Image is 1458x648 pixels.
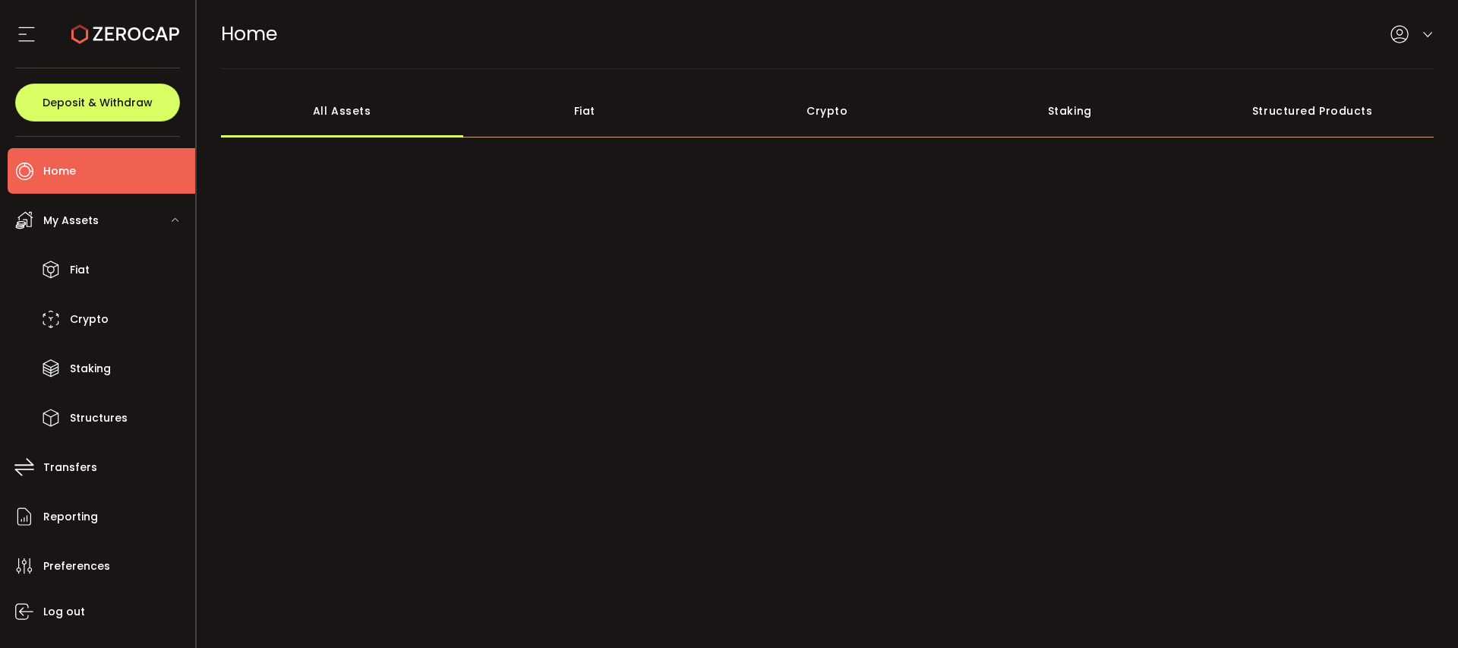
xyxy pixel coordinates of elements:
span: Log out [43,601,85,623]
span: Preferences [43,555,110,577]
div: Crypto [706,84,949,138]
div: Structured Products [1191,84,1434,138]
span: My Assets [43,210,99,232]
span: Deposit & Withdraw [43,97,153,108]
span: Reporting [43,506,98,528]
div: Fiat [463,84,706,138]
button: Deposit & Withdraw [15,84,180,122]
div: Staking [948,84,1191,138]
span: Home [221,21,277,47]
span: Home [43,160,76,182]
span: Fiat [70,259,90,281]
span: Structures [70,407,128,429]
span: Transfers [43,457,97,479]
span: Crypto [70,308,109,330]
div: All Assets [221,84,464,138]
span: Staking [70,358,111,380]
